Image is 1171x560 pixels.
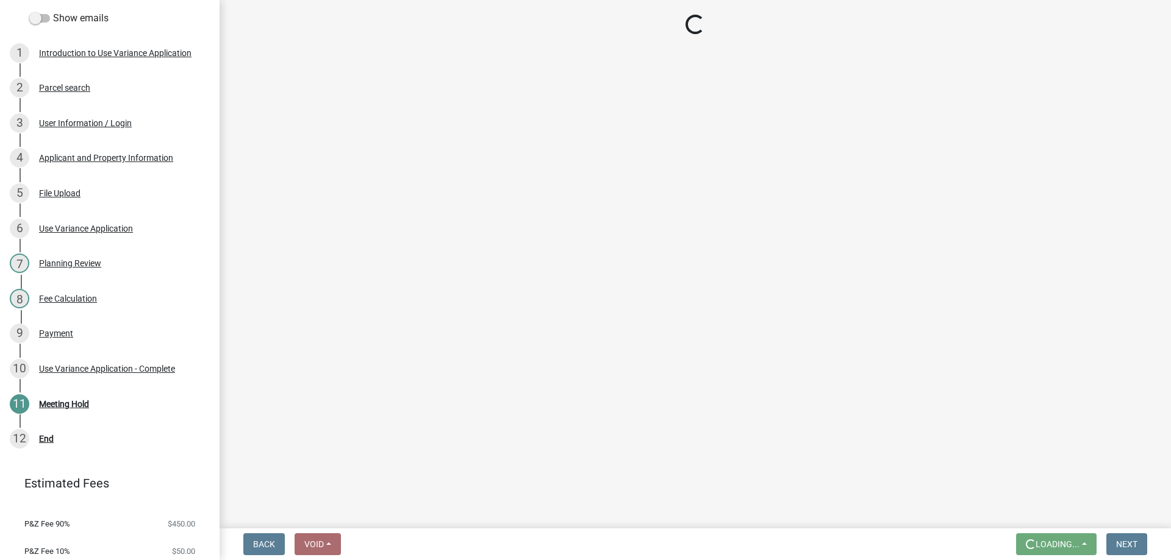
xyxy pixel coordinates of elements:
[10,429,29,448] div: 12
[10,324,29,343] div: 9
[29,11,109,26] label: Show emails
[24,520,70,528] span: P&Z Fee 90%
[295,533,341,555] button: Void
[10,253,29,273] div: 7
[243,533,285,555] button: Back
[1016,533,1097,555] button: Loading...
[168,520,195,528] span: $450.00
[10,394,29,414] div: 11
[39,83,90,92] div: Parcel search
[39,189,81,197] div: File Upload
[10,148,29,168] div: 4
[1036,539,1080,549] span: Loading...
[10,359,29,378] div: 10
[39,434,54,443] div: End
[39,294,97,303] div: Fee Calculation
[10,471,200,495] a: Estimated Fees
[172,547,195,555] span: $50.00
[39,224,133,233] div: Use Variance Application
[39,400,89,408] div: Meeting Hold
[304,539,324,549] span: Void
[39,49,192,57] div: Introduction to Use Variance Application
[39,329,73,338] div: Payment
[39,259,101,268] div: Planning Review
[10,78,29,97] div: 2
[10,113,29,133] div: 3
[39,119,132,127] div: User Information / Login
[10,289,29,308] div: 8
[10,219,29,238] div: 6
[39,364,175,373] div: Use Variance Application - Complete
[24,547,70,555] span: P&Z Fee 10%
[1116,539,1137,549] span: Next
[253,539,275,549] span: Back
[10,183,29,203] div: 5
[1106,533,1147,555] button: Next
[39,154,173,162] div: Applicant and Property Information
[10,43,29,63] div: 1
